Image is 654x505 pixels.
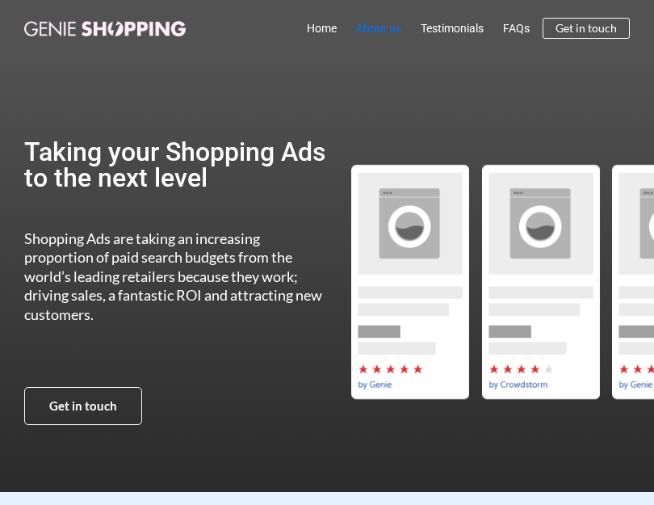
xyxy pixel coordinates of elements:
img: genie-shopping-logo [24,21,186,36]
a: Get in touch [543,18,630,39]
a: Testimonials [411,10,493,47]
nav: Menu [206,10,539,47]
div: 2 / 5 [482,153,600,411]
a: Get in touch [24,387,142,425]
span: Get in touch [555,23,617,34]
span: Shopping Ads are taking an increasing proportion of paid search budgets from the world’s leading ... [24,229,322,323]
a: FAQs [493,10,539,47]
div: by-genie [351,153,469,411]
h2: Taking your Shopping Ads to the next level [24,139,327,191]
div: by-crowdstorm [482,153,600,411]
a: Home [297,10,346,47]
a: About us [346,10,411,47]
span: Get in touch [49,400,117,412]
div: 1 / 5 [351,153,469,411]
